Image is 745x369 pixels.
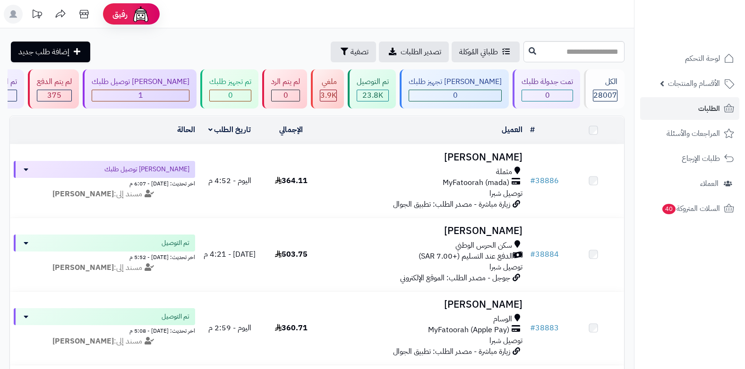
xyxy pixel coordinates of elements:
[18,46,69,58] span: إضافة طلب جديد
[545,90,550,101] span: 0
[309,69,346,109] a: ملغي 3.9K
[582,69,626,109] a: الكل28007
[640,47,739,70] a: لوحة التحكم
[593,90,617,101] span: 28007
[640,122,739,145] a: المراجعات والأسئلة
[162,312,189,321] span: تم التوصيل
[398,69,511,109] a: [PERSON_NAME] تجهيز طلبك 0
[37,90,71,101] div: 375
[522,76,573,87] div: تمت جدولة طلبك
[7,189,202,200] div: مسند إلى:
[362,90,383,101] span: 23.8K
[177,124,195,135] a: الحالة
[662,203,676,214] span: 40
[668,77,720,90] span: الأقسام والمنتجات
[325,299,522,310] h3: [PERSON_NAME]
[530,124,535,135] a: #
[209,76,251,87] div: تم تجهيز طلبك
[409,76,502,87] div: [PERSON_NAME] تجهيز طلبك
[260,69,309,109] a: لم يتم الرد 0
[640,172,739,195] a: العملاء
[104,165,189,174] span: [PERSON_NAME] توصيل طلبك
[275,175,308,186] span: 364.11
[208,322,251,334] span: اليوم - 2:59 م
[47,90,61,101] span: 375
[351,46,368,58] span: تصفية
[496,167,512,177] span: مثملة
[640,97,739,120] a: الطلبات
[208,175,251,186] span: اليوم - 4:52 م
[11,42,90,62] a: إضافة طلب جديد
[52,188,114,200] strong: [PERSON_NAME]
[198,69,260,109] a: تم تجهيز طلبك 0
[272,90,300,101] div: 0
[681,7,736,27] img: logo-2.png
[522,90,573,101] div: 0
[530,249,535,260] span: #
[320,76,337,87] div: ملغي
[131,5,150,24] img: ai-face.png
[419,251,513,262] span: الدفع عند التسليم (+7.00 SAR)
[393,346,510,357] span: زيارة مباشرة - مصدر الطلب: تطبيق الجوال
[489,261,522,273] span: توصيل شبرا
[81,69,198,109] a: [PERSON_NAME] توصيل طلبك 1
[400,272,510,284] span: جوجل - مصدر الطلب: الموقع الإلكتروني
[493,314,512,325] span: الوسام
[489,335,522,346] span: توصيل شبرا
[667,127,720,140] span: المراجعات والأسئلة
[331,42,376,62] button: تصفية
[7,336,202,347] div: مسند إلى:
[453,90,458,101] span: 0
[26,69,81,109] a: لم يتم الدفع 375
[443,177,509,188] span: MyFatoorah (mada)
[685,52,720,65] span: لوحة التحكم
[228,90,233,101] span: 0
[393,199,510,210] span: زيارة مباشرة - مصدر الطلب: تطبيق الجوال
[283,90,288,101] span: 0
[271,76,300,87] div: لم يتم الرد
[37,76,72,87] div: لم يتم الدفع
[455,240,512,251] span: سكن الحرس الوطني
[14,178,195,188] div: اخر تحديث: [DATE] - 6:07 م
[162,238,189,248] span: تم التوصيل
[210,90,251,101] div: 0
[640,147,739,170] a: طلبات الإرجاع
[698,102,720,115] span: الطلبات
[530,175,535,186] span: #
[530,175,559,186] a: #38886
[682,152,720,165] span: طلبات الإرجاع
[7,262,202,273] div: مسند إلى:
[279,124,303,135] a: الإجمالي
[14,252,195,261] div: اخر تحديث: [DATE] - 5:52 م
[320,90,336,101] div: 3855
[511,69,582,109] a: تمت جدولة طلبك 0
[320,90,336,101] span: 3.9K
[530,249,559,260] a: #38884
[325,152,522,163] h3: [PERSON_NAME]
[530,322,559,334] a: #38883
[275,249,308,260] span: 503.75
[661,202,720,215] span: السلات المتروكة
[640,197,739,220] a: السلات المتروكة40
[208,124,251,135] a: تاريخ الطلب
[700,177,719,190] span: العملاء
[52,335,114,347] strong: [PERSON_NAME]
[138,90,143,101] span: 1
[428,325,509,335] span: MyFatoorah (Apple Pay)
[409,90,501,101] div: 0
[25,5,49,26] a: تحديثات المنصة
[52,262,114,273] strong: [PERSON_NAME]
[325,226,522,236] h3: [PERSON_NAME]
[489,188,522,199] span: توصيل شبرا
[357,76,389,87] div: تم التوصيل
[593,76,617,87] div: الكل
[502,124,522,135] a: العميل
[14,325,195,335] div: اخر تحديث: [DATE] - 5:08 م
[92,76,189,87] div: [PERSON_NAME] توصيل طلبك
[459,46,498,58] span: طلباتي المُوكلة
[346,69,398,109] a: تم التوصيل 23.8K
[275,322,308,334] span: 360.71
[452,42,520,62] a: طلباتي المُوكلة
[530,322,535,334] span: #
[112,8,128,20] span: رفيق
